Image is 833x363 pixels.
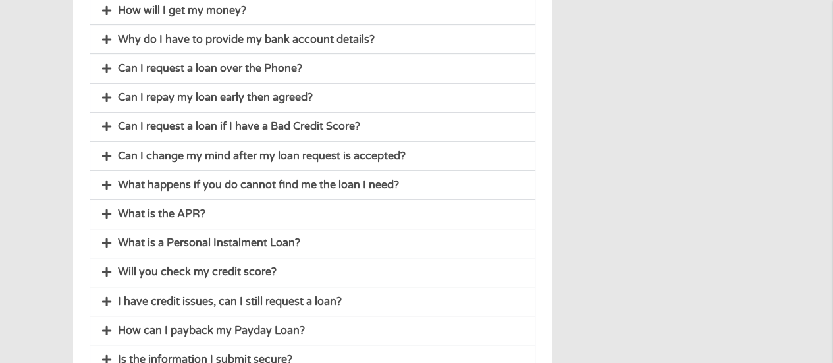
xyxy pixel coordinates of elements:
div: What is a Personal Instalment Loan? [90,229,535,258]
a: Why do I have to provide my bank account details? [118,33,375,46]
div: Can I repay my loan early then agreed? [90,84,535,112]
a: How can I payback my Payday Loan? [118,324,305,337]
div: Can I change my mind after my loan request is accepted? [90,142,535,170]
a: What is the APR? [118,208,205,221]
div: What happens if you do cannot find me the loan I need? [90,171,535,199]
a: Can I change my mind after my loan request is accepted? [118,150,406,163]
a: What happens if you do cannot find me the loan I need? [118,179,399,192]
a: What is a Personal Instalment Loan? [118,237,300,250]
a: Will you check my credit score? [118,265,277,279]
a: Can I request a loan if I have a Bad Credit Score? [118,120,360,133]
a: I have credit issues, can I still request a loan? [118,295,342,308]
div: How can I payback my Payday Loan? [90,316,535,345]
div: Why do I have to provide my bank account details? [90,25,535,53]
div: What is the APR? [90,200,535,228]
div: Can I request a loan over the Phone? [90,54,535,82]
a: Can I request a loan over the Phone? [118,62,302,75]
a: How will I get my money? [118,4,246,17]
div: Will you check my credit score? [90,258,535,287]
div: I have credit issues, can I still request a loan? [90,287,535,316]
a: Can I repay my loan early then agreed? [118,91,313,104]
div: Can I request a loan if I have a Bad Credit Score? [90,113,535,141]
